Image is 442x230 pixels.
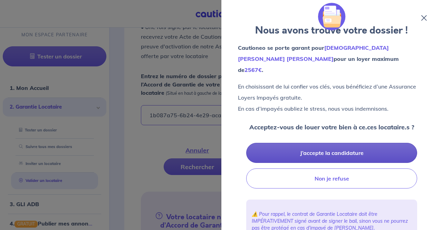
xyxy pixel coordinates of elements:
[255,24,408,37] strong: Nous avons trouvé votre dossier !
[238,44,399,73] strong: Cautioneo se porte garant pour pour un loyer maximum de .
[246,143,417,163] button: J’accepte la candidature
[318,3,346,30] img: illu_folder.svg
[249,123,414,131] strong: Acceptez-vous de louer votre bien à ce.ces locataire.s ?
[246,168,417,188] button: Non je refuse
[238,81,425,114] p: En choisissant de lui confier vos clés, vous bénéficiez d’une Assurance Loyers Impayés gratuite. ...
[238,44,389,62] em: [DEMOGRAPHIC_DATA][PERSON_NAME] [PERSON_NAME]
[244,66,262,73] em: 2567€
